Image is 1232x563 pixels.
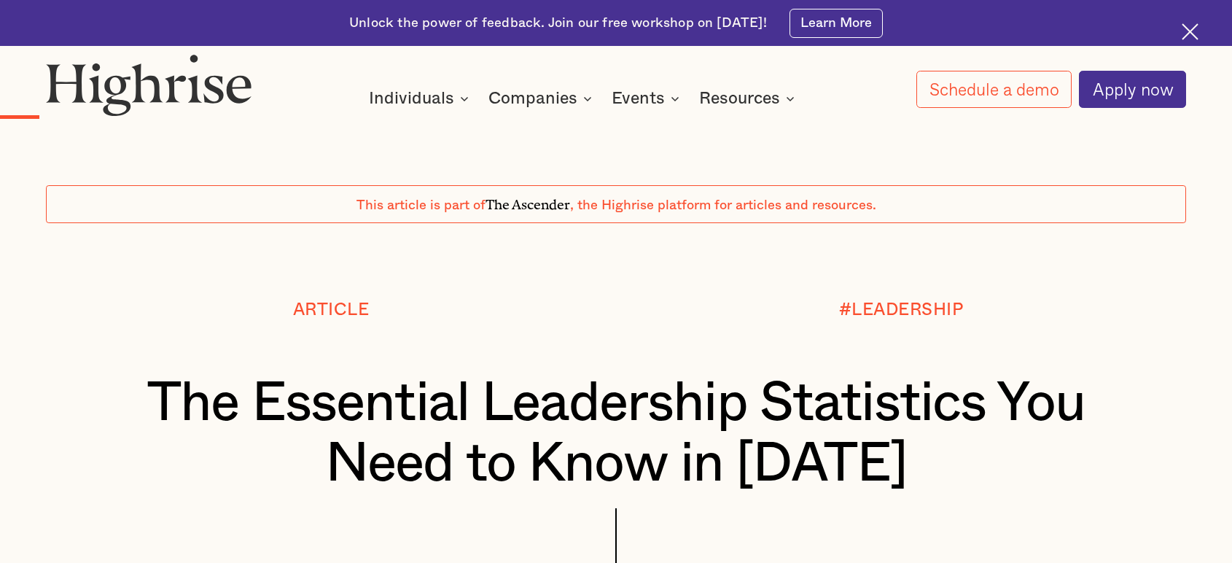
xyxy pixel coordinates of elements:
[790,9,882,38] a: Learn More
[369,90,473,107] div: Individuals
[369,90,454,107] div: Individuals
[570,198,876,212] span: , the Highrise platform for articles and resources.
[916,71,1072,108] a: Schedule a demo
[1182,23,1198,40] img: Cross icon
[612,90,684,107] div: Events
[486,193,570,209] span: The Ascender
[1079,71,1185,109] a: Apply now
[488,90,596,107] div: Companies
[699,90,799,107] div: Resources
[46,54,252,116] img: Highrise logo
[699,90,780,107] div: Resources
[93,373,1138,494] h1: The Essential Leadership Statistics You Need to Know in [DATE]
[839,300,964,319] div: #LEADERSHIP
[612,90,665,107] div: Events
[488,90,577,107] div: Companies
[356,198,486,212] span: This article is part of
[349,14,767,32] div: Unlock the power of feedback. Join our free workshop on [DATE]!
[293,300,370,319] div: Article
